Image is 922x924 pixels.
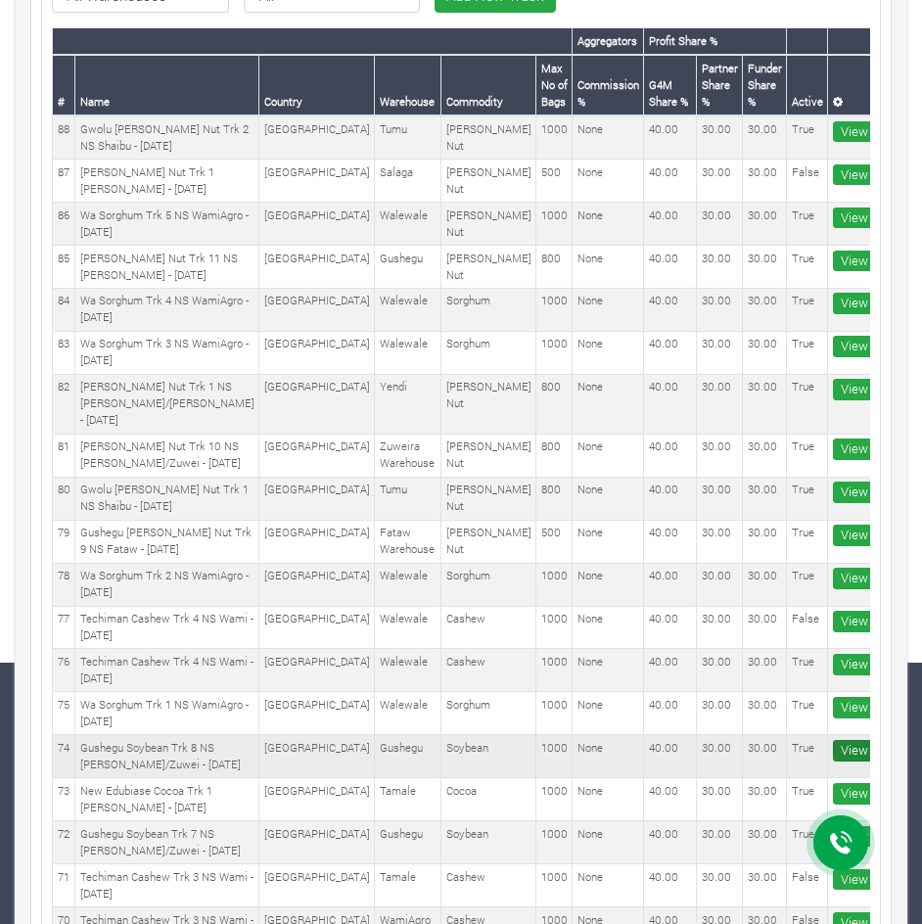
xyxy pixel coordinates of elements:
td: 30.00 [697,606,743,649]
td: Cashew [441,649,536,692]
td: Cocoa [441,778,536,821]
td: Walewale [375,563,441,606]
td: [GEOGRAPHIC_DATA] [259,563,375,606]
td: [PERSON_NAME] Nut [441,477,536,520]
td: 86 [53,203,75,246]
td: 40.00 [644,246,697,289]
td: Techiman Cashew Trk 3 NS Wami - [DATE] [75,864,259,907]
td: 40.00 [644,288,697,331]
td: Zuweira Warehouse [375,434,441,477]
td: [PERSON_NAME] Nut [441,160,536,203]
td: 1000 [536,288,573,331]
td: 30.00 [743,160,787,203]
td: Fataw Warehouse [375,520,441,563]
a: View More [833,482,908,503]
td: 1000 [536,115,573,159]
td: 30.00 [743,649,787,692]
td: 30.00 [743,115,787,159]
td: 30.00 [697,864,743,907]
td: 30.00 [743,563,787,606]
td: 40.00 [644,374,697,434]
td: Gushegu [375,735,441,778]
td: [PERSON_NAME] Nut Trk 1 [PERSON_NAME] - [DATE] [75,160,259,203]
td: [GEOGRAPHIC_DATA] [259,246,375,289]
td: 1000 [536,692,573,735]
td: None [573,778,644,821]
a: View More [833,293,908,314]
td: None [573,246,644,289]
td: None [573,520,644,563]
td: 1000 [536,821,573,864]
td: True [787,477,828,520]
td: Wa Sorghum Trk 4 NS WamiAgro - [DATE] [75,288,259,331]
td: None [573,606,644,649]
td: True [787,374,828,434]
td: 76 [53,649,75,692]
td: True [787,692,828,735]
td: Sorghum [441,692,536,735]
td: Wa Sorghum Trk 1 NS WamiAgro - [DATE] [75,692,259,735]
td: [GEOGRAPHIC_DATA] [259,115,375,159]
td: Salaga [375,160,441,203]
td: None [573,477,644,520]
th: Max No of Bags [536,55,573,115]
td: 40.00 [644,203,697,246]
td: 80 [53,477,75,520]
td: Gushegu Soybean Trk 7 NS [PERSON_NAME]/Zuwei - [DATE] [75,821,259,864]
td: 30.00 [743,434,787,477]
td: Walewale [375,288,441,331]
td: New Edubiase Cocoa Trk 1 [PERSON_NAME] - [DATE] [75,778,259,821]
td: [GEOGRAPHIC_DATA] [259,606,375,649]
td: 30.00 [697,520,743,563]
th: Partner Share % [697,55,743,115]
td: Soybean [441,735,536,778]
td: 30.00 [743,692,787,735]
td: None [573,331,644,374]
td: 30.00 [743,778,787,821]
td: [PERSON_NAME] Nut Trk 11 NS [PERSON_NAME] - [DATE] [75,246,259,289]
a: View More [833,611,908,632]
td: Tamale [375,778,441,821]
td: 30.00 [743,864,787,907]
td: 87 [53,160,75,203]
td: [GEOGRAPHIC_DATA] [259,288,375,331]
a: View More [833,654,908,675]
td: 30.00 [743,606,787,649]
td: Yendi [375,374,441,434]
td: True [787,203,828,246]
td: 30.00 [697,203,743,246]
td: Tumu [375,477,441,520]
td: 81 [53,434,75,477]
th: Aggregators [573,28,644,55]
td: Soybean [441,821,536,864]
td: [PERSON_NAME] Nut Trk 10 NS [PERSON_NAME]/Zuwei - [DATE] [75,434,259,477]
td: 85 [53,246,75,289]
td: 30.00 [697,649,743,692]
td: 78 [53,563,75,606]
a: View More [833,251,908,272]
td: 71 [53,864,75,907]
td: [GEOGRAPHIC_DATA] [259,520,375,563]
td: Tamale [375,864,441,907]
td: True [787,735,828,778]
td: Gushegu [375,821,441,864]
td: [GEOGRAPHIC_DATA] [259,692,375,735]
td: [PERSON_NAME] Nut [441,520,536,563]
td: Cashew [441,864,536,907]
td: [GEOGRAPHIC_DATA] [259,434,375,477]
td: 800 [536,374,573,434]
td: Walewale [375,649,441,692]
td: 30.00 [743,288,787,331]
td: 30.00 [743,246,787,289]
td: Wa Sorghum Trk 3 NS WamiAgro - [DATE] [75,331,259,374]
td: 30.00 [697,374,743,434]
td: True [787,115,828,159]
td: 30.00 [743,735,787,778]
td: 40.00 [644,821,697,864]
td: 800 [536,246,573,289]
td: [GEOGRAPHIC_DATA] [259,649,375,692]
th: Funder Share % [743,55,787,115]
td: [PERSON_NAME] Nut [441,246,536,289]
td: 30.00 [743,331,787,374]
td: 1000 [536,606,573,649]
